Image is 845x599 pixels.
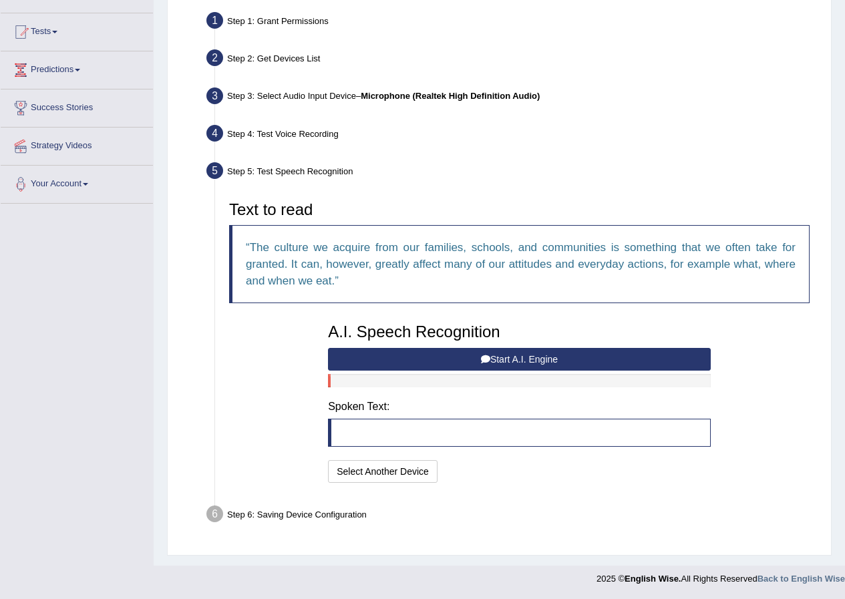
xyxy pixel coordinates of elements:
button: Start A.I. Engine [328,348,711,371]
q: The culture we acquire from our families, schools, and communities is something that we often tak... [246,241,796,287]
div: Step 5: Test Speech Recognition [200,158,825,188]
div: 2025 © All Rights Reserved [597,566,845,585]
button: Select Another Device [328,460,438,483]
a: Strategy Videos [1,128,153,161]
div: Step 1: Grant Permissions [200,8,825,37]
div: Step 2: Get Devices List [200,45,825,75]
a: Predictions [1,51,153,85]
a: Tests [1,13,153,47]
span: – [356,91,540,101]
a: Success Stories [1,89,153,123]
h3: Text to read [229,201,810,218]
h3: A.I. Speech Recognition [328,323,711,341]
strong: English Wise. [625,574,681,584]
a: Your Account [1,166,153,199]
b: Microphone (Realtek High Definition Audio) [361,91,540,101]
h4: Spoken Text: [328,401,711,413]
div: Step 4: Test Voice Recording [200,121,825,150]
div: Step 6: Saving Device Configuration [200,502,825,531]
a: Back to English Wise [757,574,845,584]
div: Step 3: Select Audio Input Device [200,83,825,113]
